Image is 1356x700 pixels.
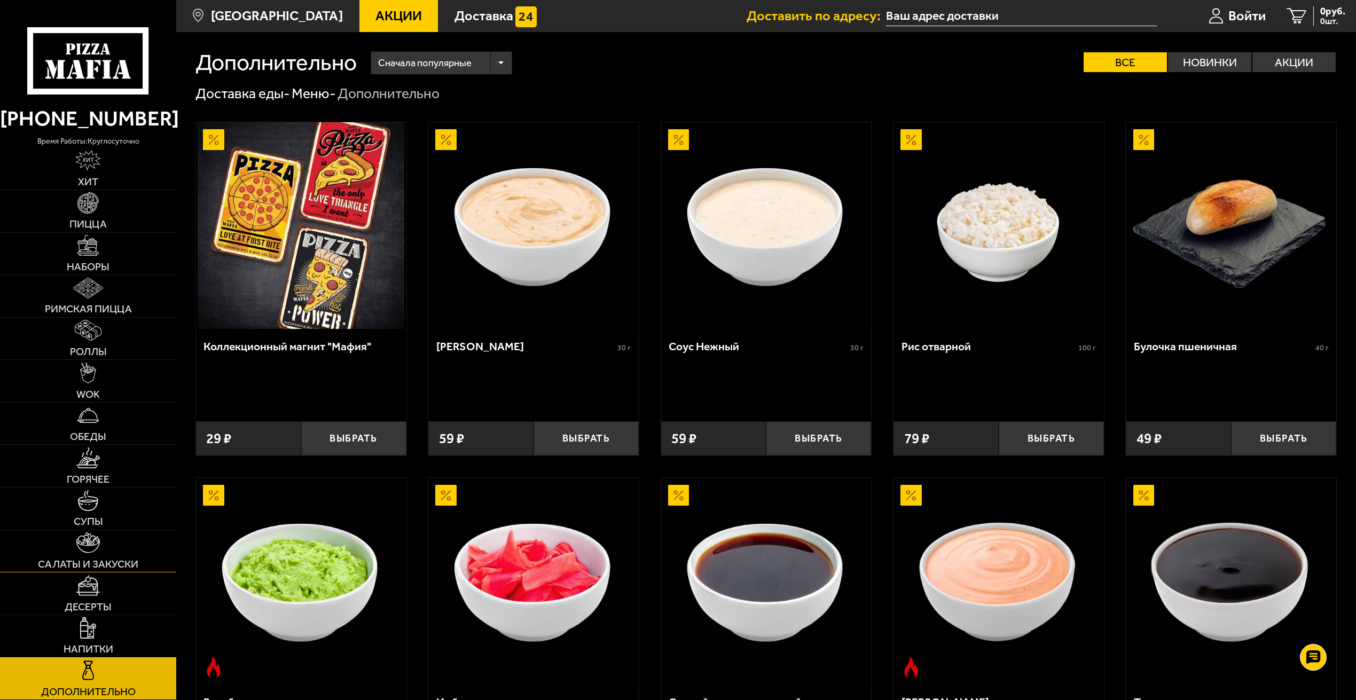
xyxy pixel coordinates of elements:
a: АкционныйОстрое блюдоСпайси соус [893,478,1104,685]
img: Терияки соус [1128,478,1335,685]
a: АкционныйБулочка пшеничная [1126,122,1336,329]
button: Выбрать [534,421,639,456]
a: Доставка еды- [195,85,290,102]
span: Дополнительно [41,687,136,697]
div: [PERSON_NAME] [436,340,615,353]
span: Акции [375,9,422,22]
a: АкционныйТерияки соус [1126,478,1336,685]
span: Доставить по адресу: [747,9,886,22]
span: Пицца [69,219,107,230]
img: Имбирь [430,478,637,685]
span: Наборы [67,262,109,272]
span: Сначала популярные [378,50,472,76]
label: Акции [1252,52,1336,72]
img: 15daf4d41897b9f0e9f617042186c801.svg [515,6,537,28]
img: Васаби [198,478,404,685]
span: 0 руб. [1320,6,1345,17]
h1: Дополнительно [195,51,357,74]
a: АкционныйИмбирь [428,478,639,685]
span: WOK [76,389,100,400]
span: Роллы [70,347,107,357]
a: АкционныйКоллекционный магнит "Мафия" [196,122,406,329]
span: 59 ₽ [439,431,464,445]
a: АкционныйСоус Деликатес [428,122,639,329]
span: 40 г [1315,343,1329,352]
span: [GEOGRAPHIC_DATA] [211,9,343,22]
button: Выбрать [999,421,1104,456]
span: Десерты [65,602,112,612]
img: Акционный [203,129,224,151]
div: Булочка пшеничная [1134,340,1313,353]
span: Салаты и закуски [38,559,138,570]
img: Рис отварной [895,122,1102,329]
label: Все [1084,52,1167,72]
img: Акционный [900,485,922,506]
img: Спайси соус [895,478,1102,685]
button: Выбрать [1231,421,1336,456]
span: Супы [74,516,103,527]
span: Горячее [67,474,109,485]
div: Дополнительно [338,84,440,103]
img: Острое блюдо [900,657,922,678]
input: Ваш адрес доставки [886,6,1157,26]
img: Акционный [900,129,922,151]
img: Акционный [203,485,224,506]
a: АкционныйСоус Нежный [661,122,872,329]
span: Обеды [70,431,106,442]
img: Соус Нежный [663,122,869,329]
span: 30 г [617,343,631,352]
img: Коллекционный магнит "Мафия" [198,122,404,329]
span: 59 ₽ [671,431,696,445]
span: 100 г [1078,343,1096,352]
a: Меню- [292,85,336,102]
div: Рис отварной [902,340,1076,353]
span: Доставка [454,9,513,22]
label: Новинки [1168,52,1251,72]
img: Акционный [668,485,689,506]
a: АкционныйРис отварной [893,122,1104,329]
div: Коллекционный магнит "Мафия" [203,340,396,353]
span: 49 ₽ [1136,431,1162,445]
div: Соус Нежный [669,340,848,353]
img: Акционный [1133,129,1155,151]
img: Соус Деликатес [430,122,637,329]
img: Акционный [435,485,457,506]
span: 29 ₽ [206,431,231,445]
button: Выбрать [766,421,871,456]
a: АкционныйОстрое блюдоВасаби [196,478,406,685]
img: Булочка пшеничная [1128,122,1335,329]
img: Акционный [1133,485,1155,506]
img: Акционный [668,129,689,151]
span: Римская пицца [45,304,132,314]
a: АкционныйСоевый соус порционный [661,478,872,685]
span: 30 г [850,343,864,352]
span: 79 ₽ [904,431,929,445]
span: 0 шт. [1320,17,1345,26]
img: Острое блюдо [203,657,224,678]
span: Хит [78,177,98,187]
img: Соевый соус порционный [663,478,869,685]
span: Напитки [64,644,113,655]
img: Акционный [435,129,457,151]
span: Войти [1228,9,1266,22]
button: Выбрать [301,421,406,456]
